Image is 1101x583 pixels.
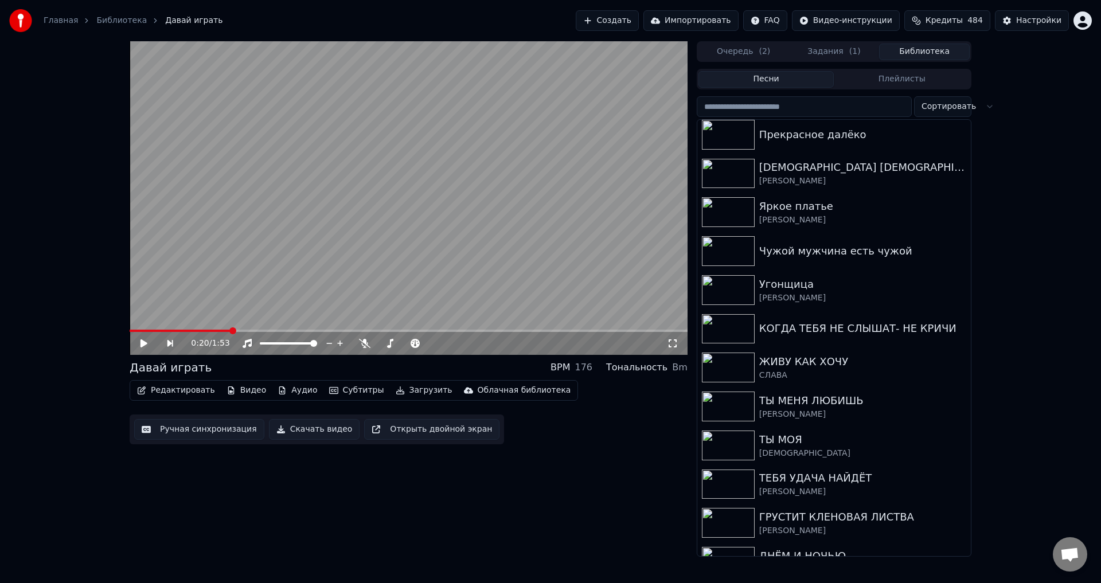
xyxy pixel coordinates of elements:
button: Загрузить [391,382,457,398]
div: Тональность [606,361,667,374]
button: FAQ [743,10,787,31]
div: [PERSON_NAME] [759,292,966,304]
button: Песни [698,71,834,88]
button: Редактировать [132,382,220,398]
div: ТЕБЯ УДАЧА НАЙДЁТ [759,470,966,486]
div: [PERSON_NAME] [759,214,966,226]
button: Библиотека [879,44,970,60]
div: Прекрасное далёко [759,127,966,143]
button: Плейлисты [834,71,970,88]
div: [PERSON_NAME] [759,525,966,537]
div: Bm [672,361,688,374]
button: Видео-инструкции [792,10,900,31]
div: Давай играть [130,359,212,375]
span: Кредиты [926,15,963,26]
div: [PERSON_NAME] [759,175,966,187]
div: Яркое платье [759,198,966,214]
button: Скачать видео [269,419,360,440]
div: BPM [550,361,570,374]
span: ( 2 ) [759,46,770,57]
button: Очередь [698,44,789,60]
button: Кредиты484 [904,10,990,31]
a: Открытый чат [1053,537,1087,572]
button: Открыть двойной экран [364,419,499,440]
span: 0:20 [191,338,209,349]
button: Видео [222,382,271,398]
span: Давай играть [165,15,222,26]
button: Аудио [273,382,322,398]
button: Импортировать [643,10,739,31]
div: ДНЁМ И НОЧЬЮ [759,548,966,564]
nav: breadcrumb [44,15,222,26]
span: ( 1 ) [849,46,861,57]
img: youka [9,9,32,32]
div: Настройки [1016,15,1061,26]
div: / [191,338,218,349]
div: СЛАВА [759,370,966,381]
div: ТЫ МЕНЯ ЛЮБИШЬ [759,393,966,409]
button: Задания [789,44,880,60]
a: Главная [44,15,78,26]
div: ТЫ МОЯ [759,432,966,448]
div: [PERSON_NAME] [759,409,966,420]
div: 176 [575,361,592,374]
div: КОГДА ТЕБЯ НЕ СЛЫШАТ- НЕ КРИЧИ [759,320,966,337]
span: 484 [967,15,983,26]
div: ГРУСТИТ КЛЕНОВАЯ ЛИСТВА [759,509,966,525]
div: [PERSON_NAME] [759,486,966,498]
span: 1:53 [212,338,229,349]
button: Субтитры [325,382,389,398]
span: Сортировать [922,101,976,112]
div: Чужой мужчина есть чужой [759,243,966,259]
div: Облачная библиотека [478,385,571,396]
a: Библиотека [96,15,147,26]
div: ЖИВУ КАК ХОЧУ [759,354,966,370]
div: Угонщица [759,276,966,292]
div: [DEMOGRAPHIC_DATA] [759,448,966,459]
button: Настройки [995,10,1069,31]
div: [DEMOGRAPHIC_DATA] [DEMOGRAPHIC_DATA] [759,159,966,175]
button: Создать [576,10,639,31]
button: Ручная синхронизация [134,419,264,440]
